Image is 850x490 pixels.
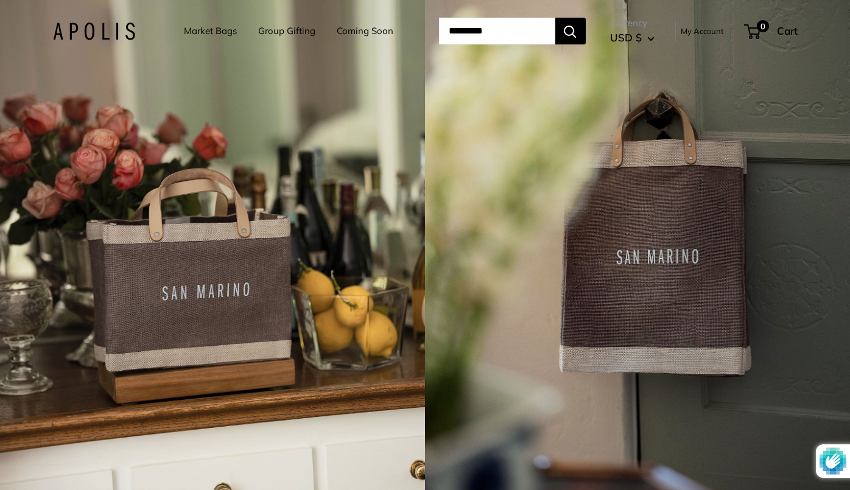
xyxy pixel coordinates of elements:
input: Search... [439,18,555,44]
a: Group Gifting [258,23,315,40]
span: 0 [756,20,768,32]
button: USD $ [610,28,655,47]
a: 0 Cart [745,21,798,41]
span: USD $ [610,31,642,44]
a: Coming Soon [337,23,393,40]
a: Market Bags [184,23,237,40]
img: Protected by hCaptcha [820,444,846,478]
img: Apolis [53,23,135,40]
a: My Account [681,24,724,38]
button: Search [555,18,586,44]
span: Currency [610,15,655,32]
span: Cart [777,24,798,37]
